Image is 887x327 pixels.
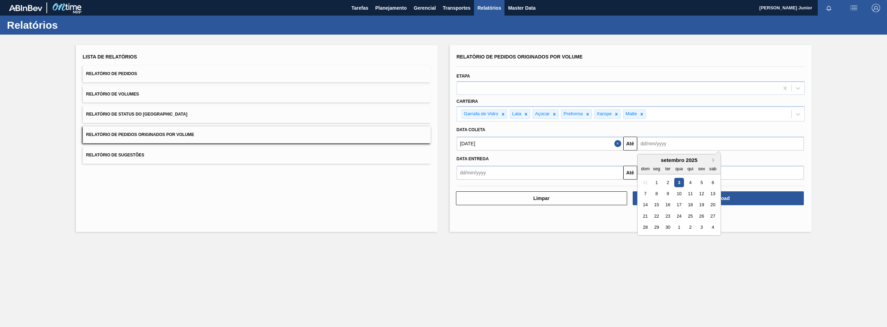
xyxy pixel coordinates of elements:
button: Relatório de Status do [GEOGRAPHIC_DATA] [83,106,431,123]
h1: Relatórios [7,21,130,29]
input: dd/mm/yyyy [637,137,804,151]
div: Garrafa de Vidro [462,110,500,118]
div: Choose sexta-feira, 5 de setembro de 2025 [697,178,706,187]
div: Choose segunda-feira, 29 de setembro de 2025 [652,223,661,232]
button: Next Month [712,158,717,163]
div: Choose domingo, 14 de setembro de 2025 [641,200,650,210]
div: Choose sexta-feira, 3 de outubro de 2025 [697,223,706,232]
div: Choose segunda-feira, 22 de setembro de 2025 [652,211,661,221]
div: Choose sexta-feira, 19 de setembro de 2025 [697,200,706,210]
div: Choose quarta-feira, 24 de setembro de 2025 [674,211,684,221]
div: Choose domingo, 28 de setembro de 2025 [641,223,650,232]
div: Lata [510,110,522,118]
button: Relatório de Pedidos Originados por Volume [83,126,431,143]
button: Download [633,191,804,205]
div: Choose terça-feira, 9 de setembro de 2025 [663,189,672,198]
div: seg [652,164,661,173]
span: Lista de Relatórios [83,54,137,60]
div: setembro 2025 [638,157,721,163]
div: Choose sábado, 20 de setembro de 2025 [708,200,717,210]
div: Choose quinta-feira, 2 de outubro de 2025 [685,223,695,232]
button: Até [623,137,637,151]
span: Relatório de Pedidos Originados por Volume [86,132,194,137]
div: ter [663,164,672,173]
span: Transportes [443,4,471,12]
span: Planejamento [375,4,407,12]
span: Relatório de Pedidos Originados por Volume [457,54,583,60]
span: Data entrega [457,156,489,161]
div: Choose sábado, 27 de setembro de 2025 [708,211,717,221]
div: Choose sábado, 4 de outubro de 2025 [708,223,717,232]
div: Choose terça-feira, 16 de setembro de 2025 [663,200,672,210]
div: Choose segunda-feira, 8 de setembro de 2025 [652,189,661,198]
div: Choose quarta-feira, 3 de setembro de 2025 [674,178,684,187]
span: Gerencial [414,4,436,12]
div: Choose quarta-feira, 10 de setembro de 2025 [674,189,684,198]
div: Choose segunda-feira, 15 de setembro de 2025 [652,200,661,210]
div: Choose quinta-feira, 25 de setembro de 2025 [685,211,695,221]
div: Choose sábado, 13 de setembro de 2025 [708,189,717,198]
span: Relatório de Volumes [86,92,139,97]
div: Choose sexta-feira, 26 de setembro de 2025 [697,211,706,221]
div: Choose domingo, 7 de setembro de 2025 [641,189,650,198]
button: Relatório de Volumes [83,86,431,103]
div: Choose quarta-feira, 17 de setembro de 2025 [674,200,684,210]
div: Not available domingo, 31 de agosto de 2025 [641,178,650,187]
button: Até [623,166,637,180]
div: Choose segunda-feira, 1 de setembro de 2025 [652,178,661,187]
input: dd/mm/yyyy [457,137,623,151]
span: Relatórios [477,4,501,12]
div: Choose terça-feira, 2 de setembro de 2025 [663,178,672,187]
span: Tarefas [351,4,368,12]
div: Choose quinta-feira, 18 de setembro de 2025 [685,200,695,210]
div: Preforma [561,110,584,118]
div: Choose sábado, 6 de setembro de 2025 [708,178,717,187]
div: Choose quarta-feira, 1 de outubro de 2025 [674,223,684,232]
span: Relatório de Pedidos [86,71,137,76]
div: Choose domingo, 21 de setembro de 2025 [641,211,650,221]
button: Notificações [818,3,840,13]
label: Carteira [457,99,478,104]
button: Relatório de Pedidos [83,65,431,82]
div: Choose quinta-feira, 4 de setembro de 2025 [685,178,695,187]
div: qua [674,164,684,173]
span: Data coleta [457,127,485,132]
div: qui [685,164,695,173]
div: sex [697,164,706,173]
div: Choose sexta-feira, 12 de setembro de 2025 [697,189,706,198]
div: sab [708,164,717,173]
div: month 2025-09 [640,177,718,233]
div: Choose quinta-feira, 11 de setembro de 2025 [685,189,695,198]
img: Logout [872,4,880,12]
span: Master Data [508,4,535,12]
div: Malte [623,110,638,118]
button: Close [614,137,623,151]
span: Relatório de Status do [GEOGRAPHIC_DATA] [86,112,187,117]
div: Açúcar [533,110,551,118]
div: Xarope [595,110,613,118]
label: Etapa [457,74,470,79]
div: dom [641,164,650,173]
input: dd/mm/yyyy [457,166,623,180]
button: Limpar [456,191,627,205]
span: Relatório de Sugestões [86,153,144,157]
img: TNhmsLtSVTkK8tSr43FrP2fwEKptu5GPRR3wAAAABJRU5ErkJggg== [9,5,42,11]
button: Relatório de Sugestões [83,147,431,164]
div: Choose terça-feira, 23 de setembro de 2025 [663,211,672,221]
img: userActions [850,4,858,12]
div: Choose terça-feira, 30 de setembro de 2025 [663,223,672,232]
